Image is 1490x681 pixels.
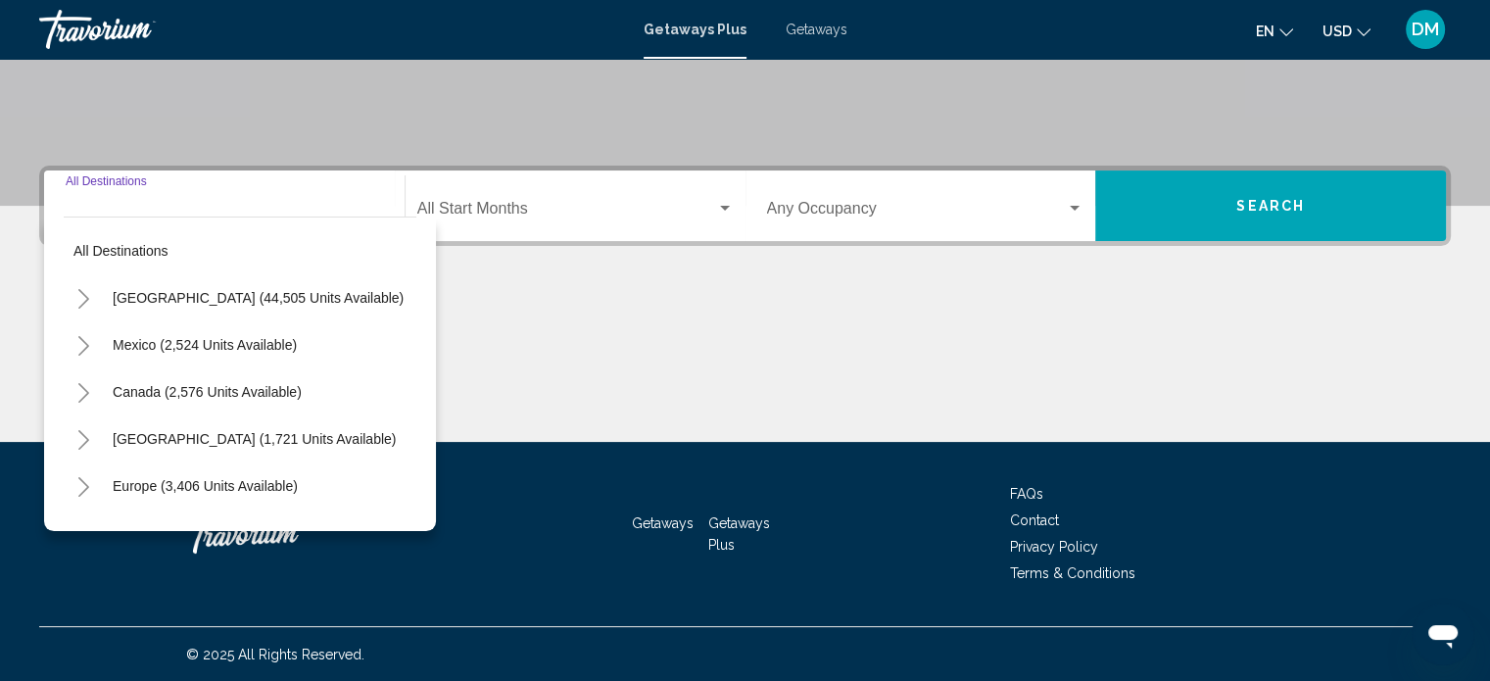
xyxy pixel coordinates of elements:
[1095,170,1446,241] button: Search
[1256,17,1293,45] button: Change language
[64,325,103,365] button: Toggle Mexico (2,524 units available)
[1322,17,1370,45] button: Change currency
[113,431,396,447] span: [GEOGRAPHIC_DATA] (1,721 units available)
[113,478,298,494] span: Europe (3,406 units available)
[39,10,624,49] a: Travorium
[64,372,103,412] button: Toggle Canada (2,576 units available)
[1400,9,1451,50] button: User Menu
[103,463,308,509] button: Europe (3,406 units available)
[786,22,847,37] a: Getaways
[103,275,413,320] button: [GEOGRAPHIC_DATA] (44,505 units available)
[186,505,382,563] a: Travorium
[1256,24,1274,39] span: en
[1010,486,1043,502] a: FAQs
[64,419,103,459] button: Toggle Caribbean & Atlantic Islands (1,721 units available)
[632,515,694,531] a: Getaways
[708,515,770,553] a: Getaways Plus
[1412,603,1474,665] iframe: Button to launch messaging window
[1010,512,1059,528] a: Contact
[113,290,404,306] span: [GEOGRAPHIC_DATA] (44,505 units available)
[1236,199,1305,215] span: Search
[1010,565,1135,581] a: Terms & Conditions
[64,228,416,273] button: All destinations
[103,416,406,462] button: [GEOGRAPHIC_DATA] (1,721 units available)
[64,278,103,317] button: Toggle United States (44,505 units available)
[1322,24,1352,39] span: USD
[103,369,312,414] button: Canada (2,576 units available)
[113,337,297,353] span: Mexico (2,524 units available)
[64,513,103,553] button: Toggle Australia (220 units available)
[64,466,103,506] button: Toggle Europe (3,406 units available)
[44,170,1446,241] div: Search widget
[186,647,364,662] span: © 2025 All Rights Reserved.
[73,243,168,259] span: All destinations
[103,511,395,556] button: [GEOGRAPHIC_DATA] (220 units available)
[644,22,746,37] a: Getaways Plus
[1412,20,1439,39] span: DM
[1010,539,1098,555] a: Privacy Policy
[113,384,302,400] span: Canada (2,576 units available)
[103,322,307,367] button: Mexico (2,524 units available)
